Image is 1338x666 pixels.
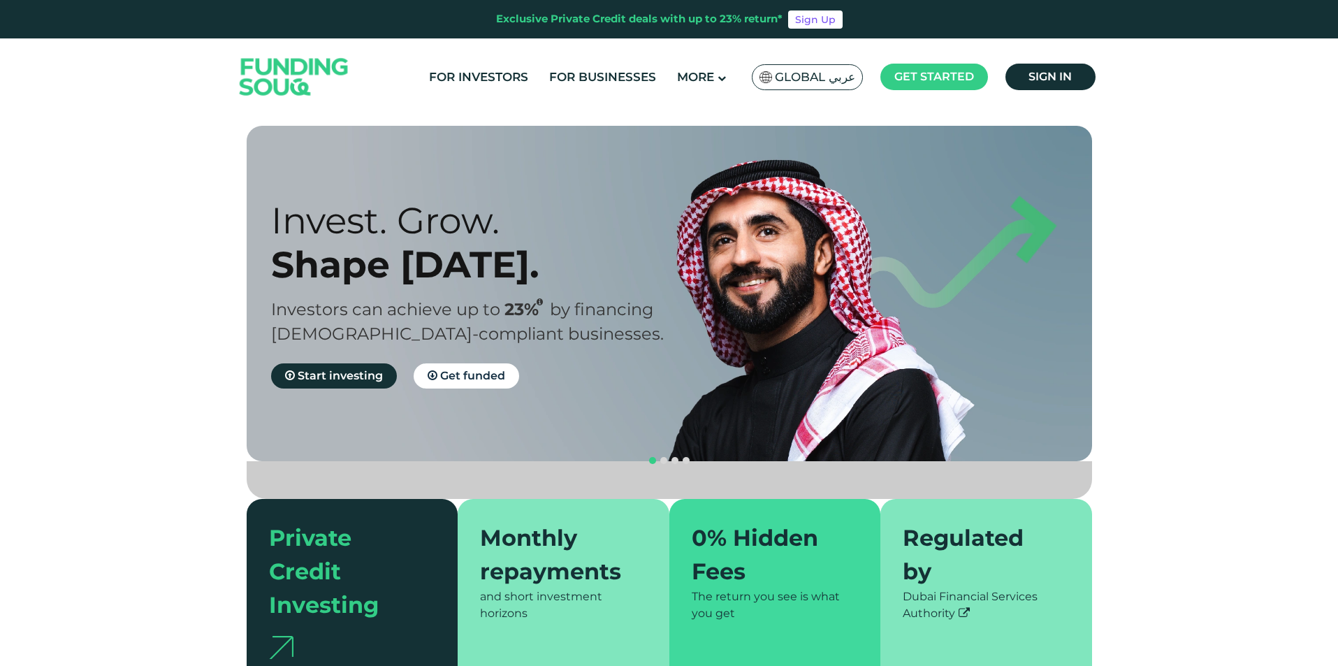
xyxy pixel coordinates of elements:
span: Start investing [298,369,383,382]
div: and short investment horizons [480,588,647,622]
span: Sign in [1028,70,1072,83]
div: Shape [DATE]. [271,242,694,287]
a: For Businesses [546,66,660,89]
span: Get funded [440,369,505,382]
i: 23% IRR (expected) ~ 15% Net yield (expected) [537,298,543,306]
button: navigation [647,455,658,466]
button: navigation [669,455,681,466]
div: 0% Hidden Fees [692,521,842,588]
a: For Investors [426,66,532,89]
div: Exclusive Private Credit deals with up to 23% return* [496,11,783,27]
button: navigation [681,455,692,466]
span: 23% [504,299,550,319]
span: Global عربي [775,69,855,85]
div: Invest. Grow. [271,198,694,242]
a: Sign Up [788,10,843,29]
a: Get funded [414,363,519,389]
img: arrow [269,636,293,659]
img: SA Flag [759,71,772,83]
span: Investors can achieve up to [271,299,500,319]
span: More [677,70,714,84]
a: Start investing [271,363,397,389]
img: Logo [226,42,363,113]
div: Monthly repayments [480,521,630,588]
div: Private Credit Investing [269,521,419,622]
span: Get started [894,70,974,83]
div: Regulated by [903,521,1053,588]
div: The return you see is what you get [692,588,859,622]
a: Sign in [1005,64,1096,90]
div: Dubai Financial Services Authority [903,588,1070,622]
button: navigation [658,455,669,466]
